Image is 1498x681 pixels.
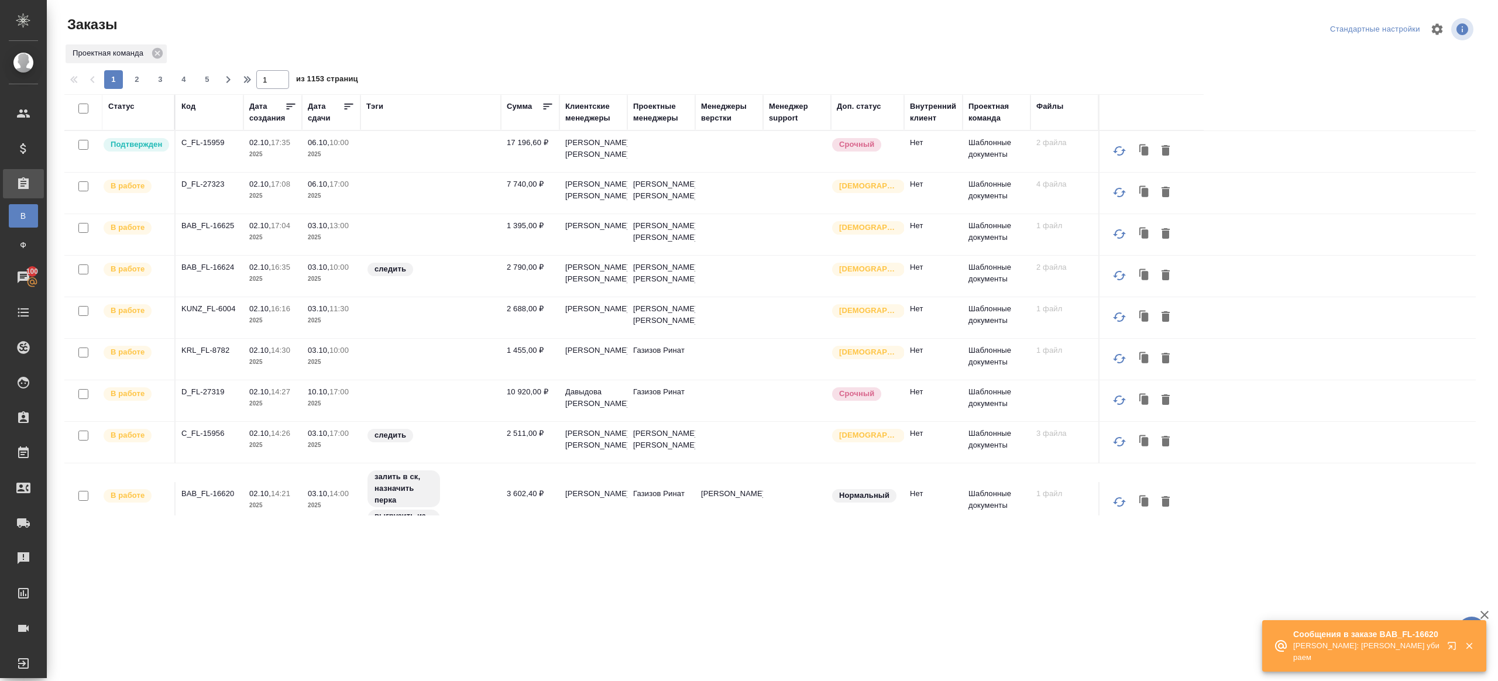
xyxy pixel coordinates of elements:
p: 2 файла [1036,137,1092,149]
p: 2025 [249,398,296,410]
div: Выставляет КМ после уточнения всех необходимых деталей и получения согласия клиента на запуск. С ... [102,137,169,153]
p: BAB_FL-16625 [181,220,238,232]
td: Шаблонные документы [963,297,1030,338]
p: В работе [111,388,145,400]
p: Нет [910,345,957,356]
span: 4 [174,74,193,85]
td: [PERSON_NAME] [559,297,627,338]
div: Сумма [507,101,532,112]
p: 03.10, [308,346,329,355]
p: 10:00 [329,263,349,271]
p: 02.10, [249,346,271,355]
button: Удалить [1156,348,1176,370]
div: Статус по умолчанию для стандартных заказов [831,488,898,504]
td: Шаблонные документы [963,380,1030,421]
div: Выставляет ПМ после принятия заказа от КМа [102,220,169,236]
p: 1 файл [1036,488,1092,500]
p: Проектная команда [73,47,147,59]
div: Выставляется автоматически для первых 3 заказов нового контактного лица. Особое внимание [831,178,898,194]
td: [PERSON_NAME] [PERSON_NAME] [627,214,695,255]
td: [PERSON_NAME] [559,482,627,523]
span: Заказы [64,15,117,34]
p: В работе [111,263,145,275]
p: 06.10, [308,138,329,147]
p: 11:30 [329,304,349,313]
div: залить в ск, назначить перка, выгрузить из ск [366,469,495,536]
button: Клонировать [1133,140,1156,162]
td: 2 511,00 ₽ [501,422,559,463]
p: В работе [111,429,145,441]
td: [PERSON_NAME] [PERSON_NAME] [559,173,627,214]
button: Клонировать [1133,223,1156,245]
button: Обновить [1105,137,1133,165]
div: Дата сдачи [308,101,343,124]
p: 2025 [308,315,355,326]
div: Клиентские менеджеры [565,101,621,124]
td: 10 920,00 ₽ [501,380,559,421]
p: 4 файла [1036,178,1092,190]
div: Доп. статус [837,101,881,112]
p: Нет [910,262,957,273]
span: 5 [198,74,217,85]
p: 02.10, [249,429,271,438]
p: Нет [910,220,957,232]
div: Статус [108,101,135,112]
div: Выставляет ПМ после принятия заказа от КМа [102,488,169,504]
a: 100 [3,263,44,292]
p: 2025 [249,315,296,326]
p: 3 файла [1036,428,1092,439]
p: [PERSON_NAME] [701,488,757,500]
p: 10:00 [329,138,349,147]
td: Шаблонные документы [963,173,1030,214]
div: Выставляет ПМ после принятия заказа от КМа [102,178,169,194]
button: Обновить [1105,178,1133,207]
td: Газизов Ринат [627,339,695,380]
button: Удалить [1156,181,1176,204]
td: Давыдова [PERSON_NAME] [559,380,627,421]
button: Удалить [1156,140,1176,162]
p: В работе [111,305,145,317]
p: 2025 [308,232,355,243]
td: 2 688,00 ₽ [501,297,559,338]
p: Подтвержден [111,139,162,150]
p: 06.10, [308,180,329,188]
td: [PERSON_NAME] [PERSON_NAME] [559,256,627,297]
td: [PERSON_NAME] [PERSON_NAME] [627,422,695,463]
p: KRL_FL-8782 [181,345,238,356]
p: следить [374,263,406,275]
div: Выставляется автоматически, если на указанный объем услуг необходимо больше времени в стандартном... [831,386,898,402]
p: 1 файл [1036,220,1092,232]
button: Удалить [1156,264,1176,287]
span: 2 [128,74,146,85]
p: 17:00 [329,180,349,188]
td: Шаблонные документы [963,339,1030,380]
p: [DEMOGRAPHIC_DATA] [839,263,898,275]
button: Открыть в новой вкладке [1440,634,1468,662]
span: В [15,210,32,222]
p: 03.10, [308,263,329,271]
button: Клонировать [1133,264,1156,287]
p: 2025 [249,439,296,451]
p: BAB_FL-16624 [181,262,238,273]
button: 🙏 [1457,617,1486,646]
p: Нет [910,137,957,149]
p: залить в ск, назначить перка [374,471,433,506]
span: из 1153 страниц [296,72,358,89]
p: В работе [111,222,145,233]
div: Тэги [366,101,383,112]
button: Обновить [1105,303,1133,331]
td: [PERSON_NAME] [PERSON_NAME] [627,256,695,297]
p: 02.10, [249,221,271,230]
button: Клонировать [1133,389,1156,411]
p: 17:08 [271,180,290,188]
div: split button [1327,20,1423,39]
div: Выставляет ПМ после принятия заказа от КМа [102,303,169,319]
button: Обновить [1105,386,1133,414]
button: Обновить [1105,220,1133,248]
p: 16:35 [271,263,290,271]
td: [PERSON_NAME] [PERSON_NAME] [627,173,695,214]
td: [PERSON_NAME] [559,214,627,255]
p: Нет [910,386,957,398]
p: 17:04 [271,221,290,230]
button: Удалить [1156,491,1176,513]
